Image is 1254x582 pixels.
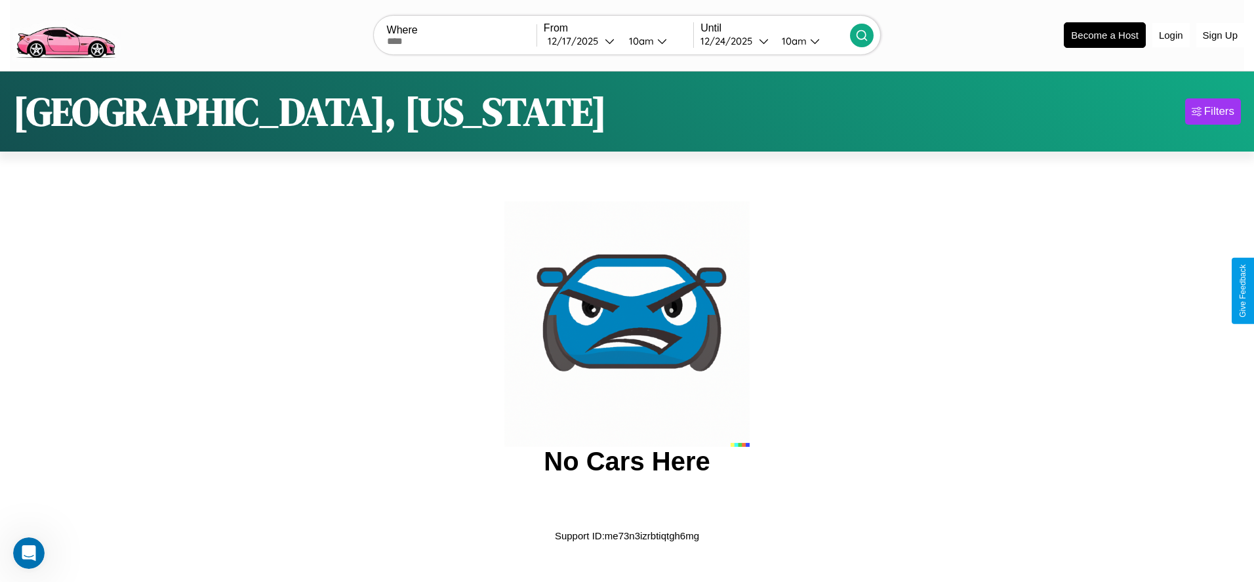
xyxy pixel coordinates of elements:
div: Give Feedback [1238,264,1247,318]
div: 12 / 24 / 2025 [700,35,759,47]
div: 10am [775,35,810,47]
button: 10am [771,34,850,48]
label: Where [387,24,536,36]
label: From [544,22,693,34]
label: Until [700,22,850,34]
img: logo [10,7,121,62]
button: Become a Host [1064,22,1146,48]
button: 12/17/2025 [544,34,618,48]
h1: [GEOGRAPHIC_DATA], [US_STATE] [13,85,607,138]
button: 10am [618,34,693,48]
div: 12 / 17 / 2025 [548,35,605,47]
p: Support ID: me73n3izrbtiqtgh6mg [555,527,699,545]
h2: No Cars Here [544,447,710,476]
img: car [504,201,750,447]
button: Sign Up [1196,23,1244,47]
button: Filters [1185,98,1241,125]
div: Filters [1204,105,1234,118]
iframe: Intercom live chat [13,537,45,569]
button: Login [1152,23,1190,47]
div: 10am [622,35,657,47]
